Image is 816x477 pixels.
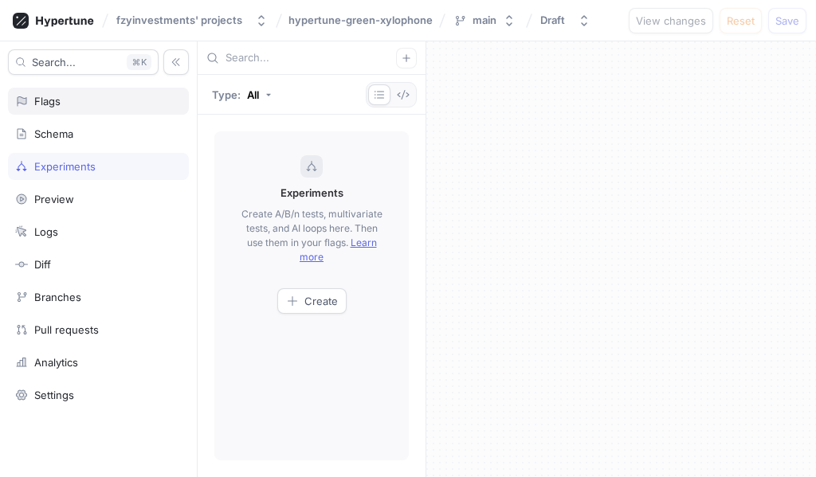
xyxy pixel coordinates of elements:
button: View changes [629,8,713,33]
p: Experiments [280,186,343,201]
p: Create A/B/n tests, multivariate tests, and AI loops here. Then use them in your flags. [238,207,385,264]
div: Flags [34,95,61,108]
span: Save [775,16,799,25]
span: View changes [636,16,706,25]
div: Settings [34,389,74,401]
div: All [247,88,259,101]
div: fzyinvestments' projects [116,14,242,27]
span: Reset [727,16,755,25]
div: Preview [34,193,74,205]
div: main [473,14,496,27]
button: Search...K [8,49,159,75]
input: Search... [226,50,396,66]
button: Type: All [206,80,277,108]
button: main [447,7,522,33]
button: fzyinvestments' projects [110,7,274,33]
button: Draft [534,7,597,33]
div: Pull requests [34,323,99,336]
button: Save [768,8,806,33]
div: Diff [34,258,51,271]
a: Learn more [300,237,377,263]
div: Logs [34,225,58,238]
div: Experiments [34,160,96,173]
span: Search... [32,57,76,67]
div: Analytics [34,356,78,369]
div: Draft [540,14,565,27]
div: Schema [34,127,73,140]
button: Reset [720,8,762,33]
span: hypertune-green-xylophone [288,14,433,25]
div: K [127,54,151,70]
div: Branches [34,291,81,303]
p: Type: [212,88,241,101]
button: Create [277,288,347,314]
span: Create [304,296,338,306]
